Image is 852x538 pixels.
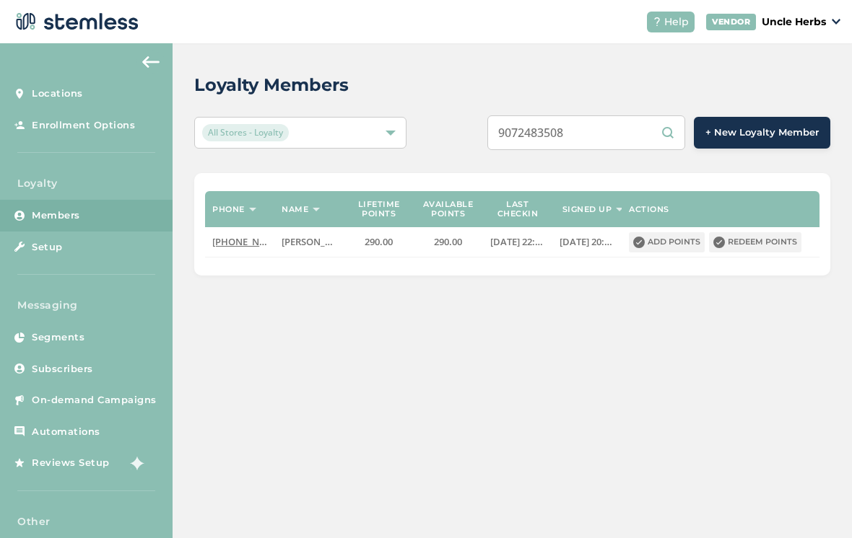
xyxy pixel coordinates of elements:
span: On-demand Campaigns [32,393,157,407]
th: Actions [622,191,820,227]
span: Help [664,14,689,30]
img: icon-sort-1e1d7615.svg [313,208,320,211]
img: icon-sort-1e1d7615.svg [249,208,256,211]
span: Reviews Setup [32,456,110,470]
span: Locations [32,87,83,101]
img: logo-dark-0685b13c.svg [12,7,139,36]
label: 290.00 [351,236,406,248]
span: Subscribers [32,362,93,376]
span: [PHONE_NUMBER] [212,235,295,248]
label: Phone [212,205,245,214]
img: icon-help-white-03924b79.svg [653,17,661,26]
button: Redeem points [709,232,801,252]
span: 290.00 [434,235,462,248]
label: 2024-05-17 20:53:10 [560,236,614,248]
label: Frank C [282,236,336,248]
span: Setup [32,240,63,255]
label: Name [282,205,308,214]
div: VENDOR [706,14,756,30]
button: + New Loyalty Member [694,117,830,149]
label: Signed up [562,205,612,214]
span: Automations [32,425,100,439]
label: Available points [421,200,476,219]
img: icon-sort-1e1d7615.svg [616,208,623,211]
span: Segments [32,330,84,345]
label: Last checkin [490,200,545,219]
label: (907) 562-2717 [212,236,267,248]
label: Lifetime points [351,200,406,219]
span: 290.00 [365,235,393,248]
span: [PERSON_NAME] [282,235,355,248]
span: Members [32,208,80,223]
img: glitter-stars-b7820f95.gif [121,449,149,477]
button: Add points [629,232,705,252]
h2: Loyalty Members [194,72,349,98]
span: All Stores - Loyalty [202,124,289,141]
label: 290.00 [421,236,476,248]
img: icon-arrow-back-accent-c549486e.svg [142,56,160,68]
span: [DATE] 20:53:10 [560,235,627,248]
p: Uncle Herbs [762,14,826,30]
span: Enrollment Options [32,118,135,133]
label: 2025-07-25 22:48:14 [490,236,545,248]
span: [DATE] 22:48:14 [490,235,558,248]
span: + New Loyalty Member [705,125,819,140]
img: icon_down-arrow-small-66adaf34.svg [832,19,840,25]
iframe: Chat Widget [780,469,852,538]
input: Search [487,115,685,150]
